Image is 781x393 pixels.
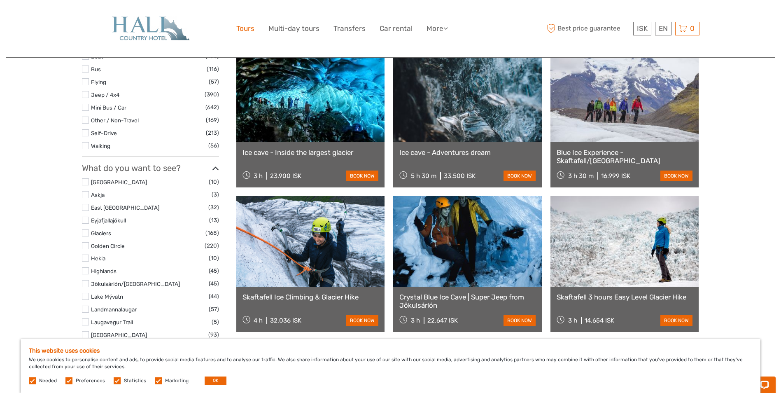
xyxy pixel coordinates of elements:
span: (10) [209,253,219,263]
span: 0 [689,24,696,33]
a: Skaftafell Ice Climbing & Glacier Hike [242,293,379,301]
a: book now [504,171,536,181]
a: book now [346,315,378,326]
div: EN [655,22,671,35]
a: Other / Non-Travel [91,117,139,124]
a: Car rental [380,23,413,35]
a: Highlands [91,268,117,274]
a: book now [660,171,692,181]
span: ISK [637,24,648,33]
h5: This website uses cookies [29,347,752,354]
label: Preferences [76,377,105,384]
a: [GEOGRAPHIC_DATA] [91,179,147,185]
a: Walking [91,143,110,149]
span: (169) [206,115,219,125]
span: 4 h [254,317,263,324]
span: (642) [205,103,219,112]
a: book now [660,315,692,326]
span: (213) [206,128,219,138]
span: (3) [212,190,219,199]
a: Jökulsárlón/[GEOGRAPHIC_DATA] [91,281,180,287]
span: 3 h [568,317,577,324]
label: Needed [39,377,57,384]
a: More [427,23,448,35]
a: Multi-day tours [268,23,319,35]
label: Marketing [165,377,189,384]
a: Golden Circle [91,243,125,249]
span: (44) [209,292,219,301]
button: OK [205,377,226,385]
a: Self-Drive [91,130,117,136]
img: 907-8240d3ce-2828-4403-a03e-dde40b93cd63_logo_big.jpg [105,15,196,42]
a: Lake Mývatn [91,293,123,300]
a: Eyjafjallajökull [91,217,126,224]
div: We use cookies to personalise content and ads, to provide social media features and to analyse ou... [21,339,760,393]
a: Transfers [333,23,366,35]
button: Open LiveChat chat widget [95,13,105,23]
div: 32.036 ISK [270,317,301,324]
span: 3 h 30 m [568,172,594,180]
span: (220) [205,241,219,250]
div: 33.500 ISK [444,172,476,180]
span: (5) [212,317,219,327]
h3: What do you want to see? [82,163,219,173]
a: Ice cave - Inside the largest glacier [242,148,379,157]
a: Landmannalaugar [91,306,137,313]
div: 16.999 ISK [601,172,630,180]
a: Ice cave - Adventures dream [399,148,536,157]
a: book now [504,315,536,326]
a: Laugavegur Trail [91,319,133,325]
a: Glaciers [91,230,111,236]
a: Jeep / 4x4 [91,91,119,98]
a: Mini Bus / Car [91,104,126,111]
a: Blue Ice Experience - Skaftafell/[GEOGRAPHIC_DATA] [557,148,693,165]
span: Best price guarantee [545,22,631,35]
span: (168) [205,228,219,238]
a: Bus [91,66,101,73]
a: East [GEOGRAPHIC_DATA] [91,204,159,211]
span: (390) [205,90,219,99]
a: Crystal Blue Ice Cave | Super Jeep from Jökulsárlón [399,293,536,310]
p: Chat now [12,14,93,21]
span: (45) [209,279,219,288]
a: [GEOGRAPHIC_DATA] [91,332,147,338]
span: (57) [209,304,219,314]
span: (10) [209,177,219,187]
div: 22.647 ISK [427,317,458,324]
label: Statistics [124,377,146,384]
span: 3 h [411,317,420,324]
a: Tours [236,23,254,35]
span: (45) [209,266,219,276]
span: (56) [208,141,219,150]
span: 3 h [254,172,263,180]
a: Hekla [91,255,105,262]
a: Askja [91,192,105,198]
span: (57) [209,77,219,87]
div: 14.654 ISK [585,317,614,324]
span: (32) [208,203,219,212]
div: 23.900 ISK [270,172,301,180]
span: (93) [208,330,219,339]
span: (116) [207,64,219,74]
span: 5 h 30 m [411,172,436,180]
a: Flying [91,79,106,85]
a: Skaftafell 3 hours Easy Level Glacier Hike [557,293,693,301]
a: book now [346,171,378,181]
span: (13) [209,215,219,225]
